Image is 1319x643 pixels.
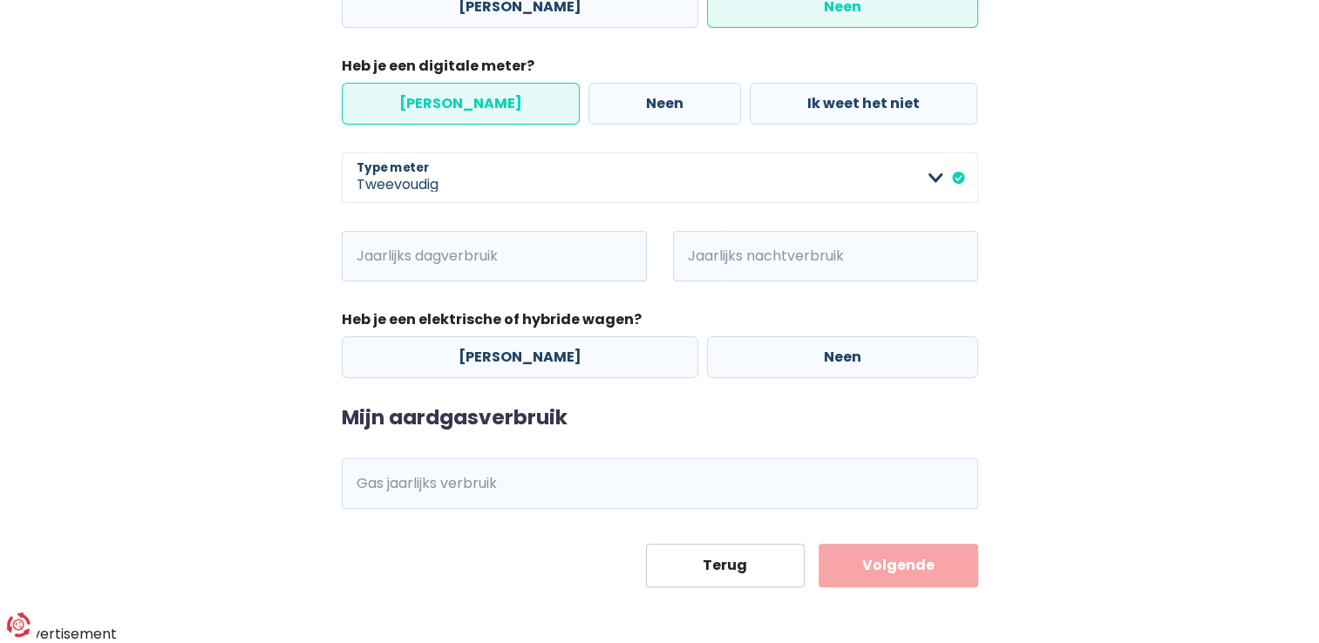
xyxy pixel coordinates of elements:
span: kWh [342,231,390,281]
button: Volgende [819,544,978,587]
legend: Heb je een digitale meter? [342,56,978,83]
label: Neen [707,336,978,378]
span: kWh [342,458,390,509]
label: [PERSON_NAME] [342,83,580,125]
label: [PERSON_NAME] [342,336,698,378]
legend: Heb je een elektrische of hybride wagen? [342,309,978,336]
button: Terug [646,544,806,587]
label: Neen [588,83,741,125]
h2: Mijn aardgasverbruik [342,406,978,430]
span: kWh [673,231,721,281]
label: Ik weet het niet [750,83,977,125]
